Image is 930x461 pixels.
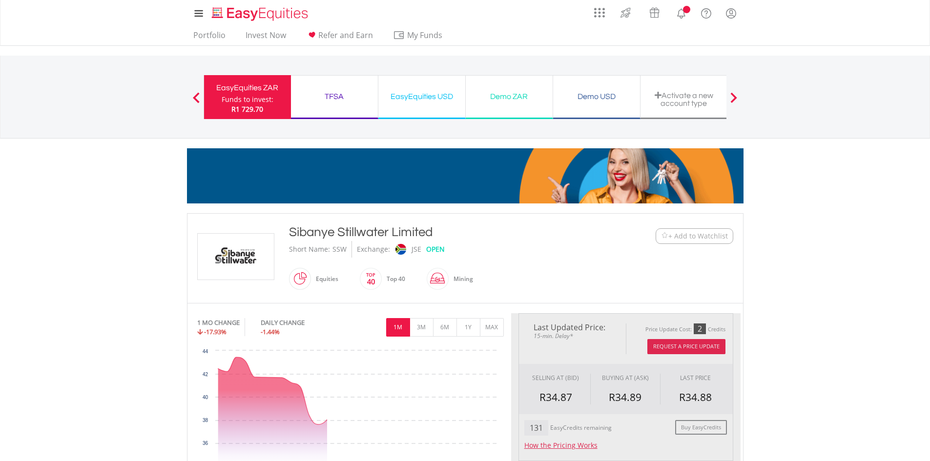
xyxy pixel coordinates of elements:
[594,7,605,18] img: grid-menu-icon.svg
[187,148,744,203] img: EasyMortage Promotion Banner
[297,90,372,103] div: TFSA
[618,5,634,20] img: thrive-v2.svg
[210,81,285,95] div: EasyEquities ZAR
[449,267,473,291] div: Mining
[231,104,263,114] span: R1 729.70
[242,30,290,45] a: Invest Now
[433,318,457,337] button: 6M
[646,5,662,20] img: vouchers-v2.svg
[199,234,272,280] img: EQU.ZA.SSW.png
[261,327,280,336] span: -1.44%
[694,2,719,22] a: FAQ's and Support
[202,349,208,354] text: 44
[332,241,347,258] div: SSW
[669,2,694,22] a: Notifications
[202,395,208,400] text: 40
[384,90,459,103] div: EasyEquities USD
[719,2,744,24] a: My Profile
[426,241,445,258] div: OPEN
[202,418,208,423] text: 38
[559,90,634,103] div: Demo USD
[302,30,377,45] a: Refer and Earn
[456,318,480,337] button: 1Y
[668,231,728,241] span: + Add to Watchlist
[202,372,208,377] text: 42
[382,267,405,291] div: Top 40
[646,91,722,107] div: Activate a new account type
[412,241,421,258] div: JSE
[289,223,596,241] div: Sibanye Stillwater Limited
[393,29,457,41] span: My Funds
[208,2,312,22] a: Home page
[472,90,547,103] div: Demo ZAR
[656,228,733,244] button: Watchlist + Add to Watchlist
[204,327,227,336] span: -17.93%
[661,232,668,240] img: Watchlist
[289,241,330,258] div: Short Name:
[318,30,373,40] span: Refer and Earn
[311,267,338,291] div: Equities
[202,441,208,446] text: 36
[189,30,229,45] a: Portfolio
[197,318,240,327] div: 1 MO CHANGE
[640,2,669,20] a: Vouchers
[395,244,406,255] img: jse.png
[357,241,390,258] div: Exchange:
[480,318,504,337] button: MAX
[210,6,312,22] img: EasyEquities_Logo.png
[222,95,273,104] div: Funds to invest:
[386,318,410,337] button: 1M
[588,2,611,18] a: AppsGrid
[261,318,337,327] div: DAILY CHANGE
[410,318,434,337] button: 3M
